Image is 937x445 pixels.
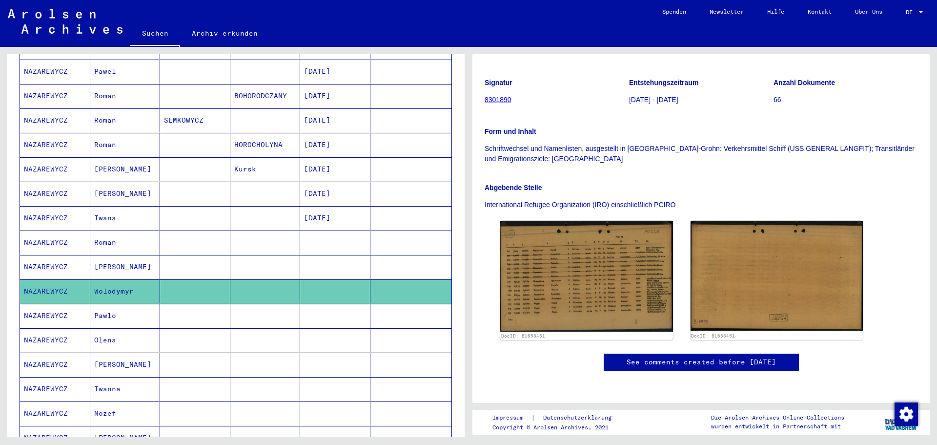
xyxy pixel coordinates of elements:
[300,133,370,157] mat-cell: [DATE]
[300,60,370,84] mat-cell: [DATE]
[485,79,512,86] b: Signatur
[711,422,844,431] p: wurden entwickelt in Partnerschaft mit
[90,133,161,157] mat-cell: Roman
[20,377,90,401] mat-cell: NAZAREWYCZ
[691,221,863,331] img: 002.jpg
[20,206,90,230] mat-cell: NAZAREWYCZ
[90,353,161,377] mat-cell: [PERSON_NAME]
[8,9,122,34] img: Arolsen_neg.svg
[20,133,90,157] mat-cell: NAZAREWYCZ
[20,157,90,181] mat-cell: NAZAREWYCZ
[300,84,370,108] mat-cell: [DATE]
[894,402,917,425] div: Zustimmung ändern
[20,255,90,279] mat-cell: NAZAREWYCZ
[485,96,511,104] a: 8301890
[629,79,698,86] b: Entstehungszeitraum
[90,328,161,352] mat-cell: Olena
[20,84,90,108] mat-cell: NAZAREWYCZ
[485,144,917,164] p: Schriftwechsel und Namenlisten, ausgestellt in [GEOGRAPHIC_DATA]-Grohn: Verkehrsmittel Schiff (US...
[629,95,773,105] p: [DATE] - [DATE]
[90,182,161,206] mat-cell: [PERSON_NAME]
[230,157,301,181] mat-cell: Kursk
[492,413,623,423] div: |
[20,231,90,254] mat-cell: NAZAREWYCZ
[160,108,230,132] mat-cell: SEMKOWYCZ
[90,108,161,132] mat-cell: Roman
[230,84,301,108] mat-cell: BOHORODCZANY
[90,377,161,401] mat-cell: Iwanna
[492,413,531,423] a: Impressum
[774,79,835,86] b: Anzahl Dokumente
[485,200,917,210] p: International Refugee Organization (IRO) einschließlich PCIRO
[883,410,919,434] img: yv_logo.png
[500,221,673,332] img: 001.jpg
[711,413,844,422] p: Die Arolsen Archives Online-Collections
[90,157,161,181] mat-cell: [PERSON_NAME]
[20,353,90,377] mat-cell: NAZAREWYCZ
[90,255,161,279] mat-cell: [PERSON_NAME]
[20,279,90,303] mat-cell: NAZAREWYCZ
[20,182,90,206] mat-cell: NAZAREWYCZ
[300,108,370,132] mat-cell: [DATE]
[20,402,90,425] mat-cell: NAZAREWYCZ
[90,206,161,230] mat-cell: Iwana
[90,402,161,425] mat-cell: Mozef
[90,60,161,84] mat-cell: Pawel
[300,157,370,181] mat-cell: [DATE]
[501,333,545,339] a: DocID: 81658451
[90,304,161,328] mat-cell: Pawlo
[485,184,542,191] b: Abgebende Stelle
[906,9,917,16] span: DE
[130,21,180,47] a: Suchen
[492,423,623,432] p: Copyright © Arolsen Archives, 2021
[691,333,735,339] a: DocID: 81658451
[90,84,161,108] mat-cell: Roman
[627,357,776,367] a: See comments created before [DATE]
[895,403,918,426] img: Zustimmung ändern
[90,279,161,303] mat-cell: Wolodymyr
[20,304,90,328] mat-cell: NAZAREWYCZ
[90,231,161,254] mat-cell: Roman
[180,21,269,45] a: Archiv erkunden
[535,413,623,423] a: Datenschutzerklärung
[774,95,917,105] p: 66
[230,133,301,157] mat-cell: HOROCHOLYNA
[20,60,90,84] mat-cell: NAZAREWYCZ
[300,182,370,206] mat-cell: [DATE]
[20,108,90,132] mat-cell: NAZAREWYCZ
[485,127,536,135] b: Form und Inhalt
[20,328,90,352] mat-cell: NAZAREWYCZ
[300,206,370,230] mat-cell: [DATE]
